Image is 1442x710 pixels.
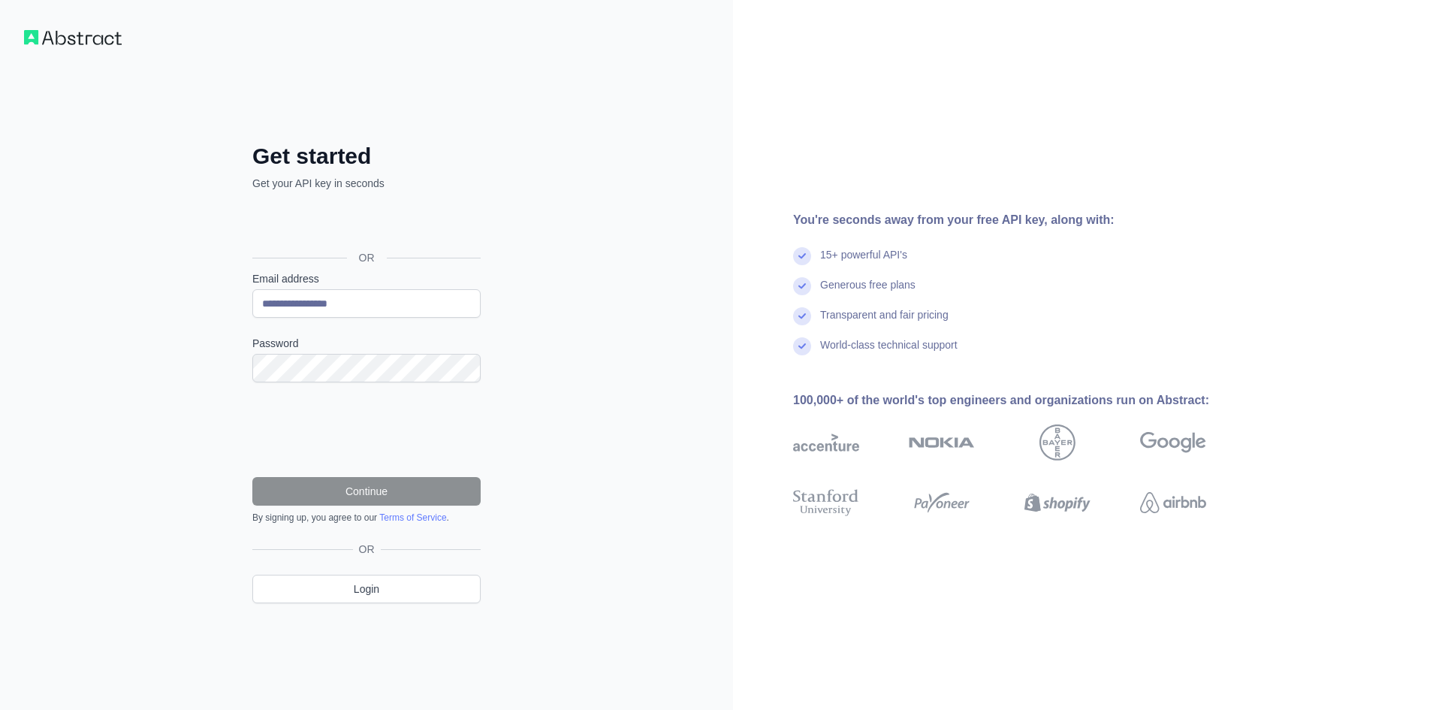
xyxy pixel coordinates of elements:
img: bayer [1039,424,1075,461]
span: OR [347,250,387,265]
div: Generous free plans [820,277,916,307]
a: Terms of Service [379,512,446,523]
img: Workflow [24,30,122,45]
div: World-class technical support [820,337,958,367]
img: check mark [793,247,811,265]
iframe: Botão "Fazer login com o Google" [245,207,485,240]
div: 100,000+ of the world's top engineers and organizations run on Abstract: [793,391,1254,409]
label: Password [252,336,481,351]
iframe: reCAPTCHA [252,400,481,459]
img: nokia [909,424,975,461]
img: check mark [793,337,811,355]
h2: Get started [252,143,481,170]
img: check mark [793,307,811,325]
button: Continue [252,477,481,506]
span: OR [353,542,381,557]
img: shopify [1024,486,1091,519]
div: 15+ powerful API's [820,247,907,277]
div: You're seconds away from your free API key, along with: [793,211,1254,229]
p: Get your API key in seconds [252,176,481,191]
div: Transparent and fair pricing [820,307,949,337]
img: payoneer [909,486,975,519]
img: check mark [793,277,811,295]
a: Login [252,575,481,603]
label: Email address [252,271,481,286]
img: accenture [793,424,859,461]
img: stanford university [793,486,859,519]
img: google [1140,424,1206,461]
div: By signing up, you agree to our . [252,512,481,524]
img: airbnb [1140,486,1206,519]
